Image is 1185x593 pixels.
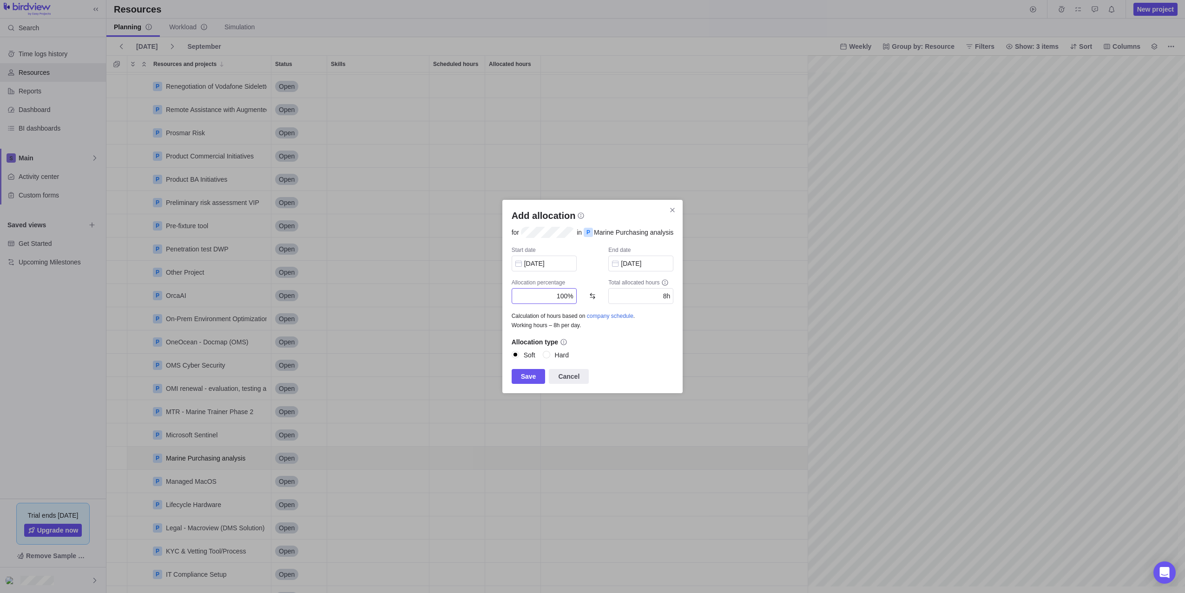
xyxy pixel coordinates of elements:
input: Hard [543,351,551,359]
span: Save [512,369,546,384]
div: Open Intercom Messenger [1153,561,1176,584]
svg: info-description [577,212,585,219]
input: End date [608,256,673,271]
svg: info-description [661,279,669,286]
div: Hard [555,351,569,359]
span: Close [666,204,679,217]
span: Cancel [549,369,589,384]
span: Save [521,371,536,382]
div: End date [608,246,673,256]
div: Allocation percentage [512,279,577,288]
div: P [584,228,593,237]
span: Marine Purchasing analysis [593,228,673,237]
div: Calculation of hours based on . [512,311,674,330]
h2: Add allocation [512,209,576,222]
div: Soft [524,351,535,359]
span: 100% [557,292,573,300]
div: Allocation type [512,337,674,347]
svg: info-description [560,338,567,346]
div: Working hours – 8h per day. [512,321,674,330]
a: Company schedule [587,313,633,319]
div: Start date [512,246,577,256]
input: Soft [512,351,520,359]
input: Start date [512,256,577,271]
span: in [577,228,584,237]
span: for [512,228,521,237]
div: Total allocated hours [608,279,673,286]
span: Cancel [558,371,579,382]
